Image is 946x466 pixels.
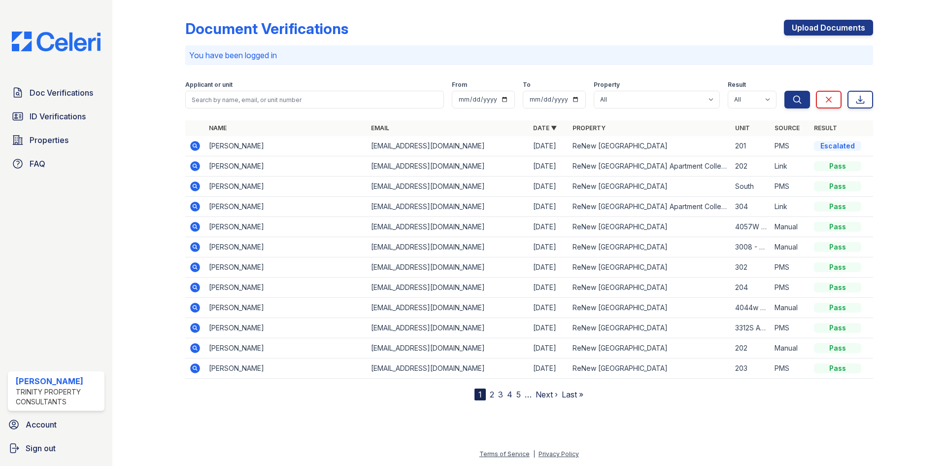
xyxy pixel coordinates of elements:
label: To [523,81,531,89]
span: ID Verifications [30,110,86,122]
a: 2 [490,390,494,399]
td: PMS [771,278,810,298]
td: Link [771,197,810,217]
div: Pass [814,262,861,272]
a: 4 [507,390,512,399]
td: [EMAIL_ADDRESS][DOMAIN_NAME] [367,298,529,318]
a: FAQ [8,154,104,174]
td: 302 [731,257,771,278]
span: … [525,389,532,400]
td: ReNew [GEOGRAPHIC_DATA] Apartment Collection [569,156,731,177]
td: ReNew [GEOGRAPHIC_DATA] [569,278,731,298]
a: Date ▼ [533,124,557,132]
td: PMS [771,358,810,379]
td: [PERSON_NAME] [205,197,367,217]
label: Property [594,81,620,89]
a: Property [573,124,606,132]
td: [EMAIL_ADDRESS][DOMAIN_NAME] [367,318,529,338]
td: [PERSON_NAME] [205,156,367,177]
input: Search by name, email, or unit number [185,91,444,108]
a: 5 [516,390,521,399]
div: [PERSON_NAME] [16,375,101,387]
td: [DATE] [529,278,569,298]
td: ReNew [GEOGRAPHIC_DATA] [569,136,731,156]
td: 202 [731,156,771,177]
td: PMS [771,257,810,278]
a: ID Verifications [8,107,104,126]
td: ReNew [GEOGRAPHIC_DATA] Apartment Collection [569,197,731,217]
a: Email [371,124,389,132]
td: [DATE] [529,197,569,217]
td: PMS [771,136,810,156]
a: 3 [498,390,503,399]
label: From [452,81,467,89]
div: Pass [814,303,861,313]
span: Sign out [26,442,56,454]
a: Privacy Policy [539,450,579,458]
div: Pass [814,181,861,191]
td: ReNew [GEOGRAPHIC_DATA] [569,177,731,197]
td: [PERSON_NAME] [205,136,367,156]
td: [PERSON_NAME] [205,257,367,278]
td: [EMAIL_ADDRESS][DOMAIN_NAME] [367,338,529,358]
td: PMS [771,318,810,338]
span: Account [26,419,57,430]
label: Applicant or unit [185,81,233,89]
td: 202 [731,338,771,358]
td: [EMAIL_ADDRESS][DOMAIN_NAME] [367,237,529,257]
td: ReNew [GEOGRAPHIC_DATA] [569,298,731,318]
td: [EMAIL_ADDRESS][DOMAIN_NAME] [367,278,529,298]
td: [PERSON_NAME] [205,318,367,338]
div: Pass [814,161,861,171]
td: [PERSON_NAME] [205,338,367,358]
td: [DATE] [529,298,569,318]
a: Doc Verifications [8,83,104,103]
span: Doc Verifications [30,87,93,99]
td: ReNew [GEOGRAPHIC_DATA] [569,257,731,278]
div: Pass [814,343,861,353]
td: [DATE] [529,318,569,338]
div: 1 [474,389,486,400]
div: Pass [814,283,861,292]
td: [DATE] [529,358,569,379]
td: [PERSON_NAME] [205,358,367,379]
td: Manual [771,217,810,237]
td: 201 [731,136,771,156]
td: Manual [771,237,810,257]
a: Last » [562,390,583,399]
td: [EMAIL_ADDRESS][DOMAIN_NAME] [367,197,529,217]
p: You have been logged in [189,49,869,61]
div: Pass [814,222,861,232]
a: Upload Documents [784,20,873,36]
td: [DATE] [529,177,569,197]
td: [PERSON_NAME] [205,237,367,257]
td: [DATE] [529,257,569,278]
td: [DATE] [529,338,569,358]
div: Trinity Property Consultants [16,387,101,407]
td: ReNew [GEOGRAPHIC_DATA] [569,318,731,338]
td: South [731,177,771,197]
td: [PERSON_NAME] [205,217,367,237]
td: PMS [771,177,810,197]
td: [EMAIL_ADDRESS][DOMAIN_NAME] [367,136,529,156]
a: Source [775,124,800,132]
td: [EMAIL_ADDRESS][DOMAIN_NAME] [367,177,529,197]
td: Manual [771,298,810,318]
span: Properties [30,134,68,146]
td: [EMAIL_ADDRESS][DOMAIN_NAME] [367,257,529,278]
td: [DATE] [529,237,569,257]
div: Document Verifications [185,20,348,37]
td: [EMAIL_ADDRESS][DOMAIN_NAME] [367,156,529,177]
td: 4057W - 301 [731,217,771,237]
td: Link [771,156,810,177]
a: Unit [735,124,750,132]
div: Pass [814,363,861,373]
td: 203 [731,358,771,379]
td: ReNew [GEOGRAPHIC_DATA] [569,217,731,237]
td: 3008 - 103 [731,237,771,257]
td: 3312S Apt 304 [731,318,771,338]
td: ReNew [GEOGRAPHIC_DATA] [569,358,731,379]
td: [PERSON_NAME] [205,177,367,197]
td: [EMAIL_ADDRESS][DOMAIN_NAME] [367,217,529,237]
img: CE_Logo_Blue-a8612792a0a2168367f1c8372b55b34899dd931a85d93a1a3d3e32e68fde9ad4.png [4,32,108,51]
